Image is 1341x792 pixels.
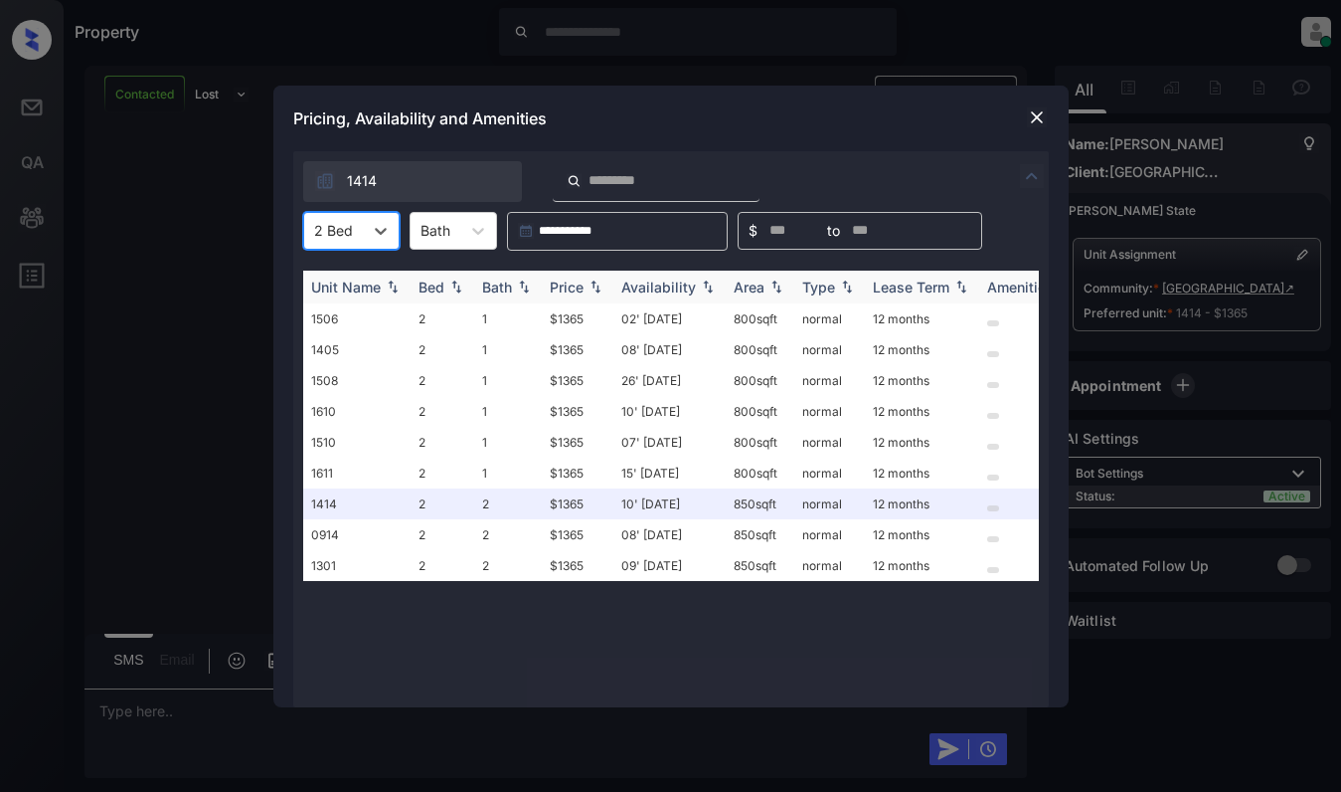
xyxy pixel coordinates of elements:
[1027,107,1047,127] img: close
[411,396,474,427] td: 2
[550,279,584,296] div: Price
[303,365,411,396] td: 1508
[411,365,474,396] td: 2
[474,396,542,427] td: 1
[474,334,542,365] td: 1
[726,427,794,458] td: 800 sqft
[865,365,979,396] td: 12 months
[865,303,979,334] td: 12 months
[303,519,411,550] td: 0914
[794,458,865,489] td: normal
[542,396,613,427] td: $1365
[865,427,979,458] td: 12 months
[411,519,474,550] td: 2
[865,396,979,427] td: 12 months
[794,396,865,427] td: normal
[411,427,474,458] td: 2
[865,519,979,550] td: 12 months
[794,303,865,334] td: normal
[749,220,757,242] span: $
[865,458,979,489] td: 12 months
[474,303,542,334] td: 1
[474,427,542,458] td: 1
[303,489,411,519] td: 1414
[865,334,979,365] td: 12 months
[621,279,696,296] div: Availability
[303,458,411,489] td: 1611
[794,489,865,519] td: normal
[613,365,726,396] td: 26' [DATE]
[303,303,411,334] td: 1506
[419,279,444,296] div: Bed
[542,334,613,365] td: $1365
[411,303,474,334] td: 2
[794,550,865,581] td: normal
[303,427,411,458] td: 1510
[411,550,474,581] td: 2
[567,172,582,190] img: icon-zuma
[411,458,474,489] td: 2
[315,171,335,191] img: icon-zuma
[698,280,718,294] img: sorting
[474,458,542,489] td: 1
[411,334,474,365] td: 2
[794,334,865,365] td: normal
[542,458,613,489] td: $1365
[726,458,794,489] td: 800 sqft
[726,489,794,519] td: 850 sqft
[303,334,411,365] td: 1405
[474,365,542,396] td: 1
[613,427,726,458] td: 07' [DATE]
[446,280,466,294] img: sorting
[311,279,381,296] div: Unit Name
[726,303,794,334] td: 800 sqft
[613,334,726,365] td: 08' [DATE]
[951,280,971,294] img: sorting
[734,279,764,296] div: Area
[474,519,542,550] td: 2
[766,280,786,294] img: sorting
[482,279,512,296] div: Bath
[613,489,726,519] td: 10' [DATE]
[613,519,726,550] td: 08' [DATE]
[865,489,979,519] td: 12 months
[514,280,534,294] img: sorting
[542,519,613,550] td: $1365
[1020,164,1044,188] img: icon-zuma
[613,303,726,334] td: 02' [DATE]
[827,220,840,242] span: to
[542,303,613,334] td: $1365
[474,550,542,581] td: 2
[613,458,726,489] td: 15' [DATE]
[347,170,377,192] span: 1414
[303,550,411,581] td: 1301
[873,279,949,296] div: Lease Term
[865,550,979,581] td: 12 months
[542,489,613,519] td: $1365
[542,427,613,458] td: $1365
[726,365,794,396] td: 800 sqft
[411,489,474,519] td: 2
[273,86,1069,151] div: Pricing, Availability and Amenities
[794,519,865,550] td: normal
[474,489,542,519] td: 2
[794,427,865,458] td: normal
[837,280,857,294] img: sorting
[726,334,794,365] td: 800 sqft
[303,396,411,427] td: 1610
[987,279,1054,296] div: Amenities
[613,550,726,581] td: 09' [DATE]
[726,396,794,427] td: 800 sqft
[726,550,794,581] td: 850 sqft
[802,279,835,296] div: Type
[726,519,794,550] td: 850 sqft
[383,280,403,294] img: sorting
[613,396,726,427] td: 10' [DATE]
[542,365,613,396] td: $1365
[794,365,865,396] td: normal
[586,280,605,294] img: sorting
[542,550,613,581] td: $1365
